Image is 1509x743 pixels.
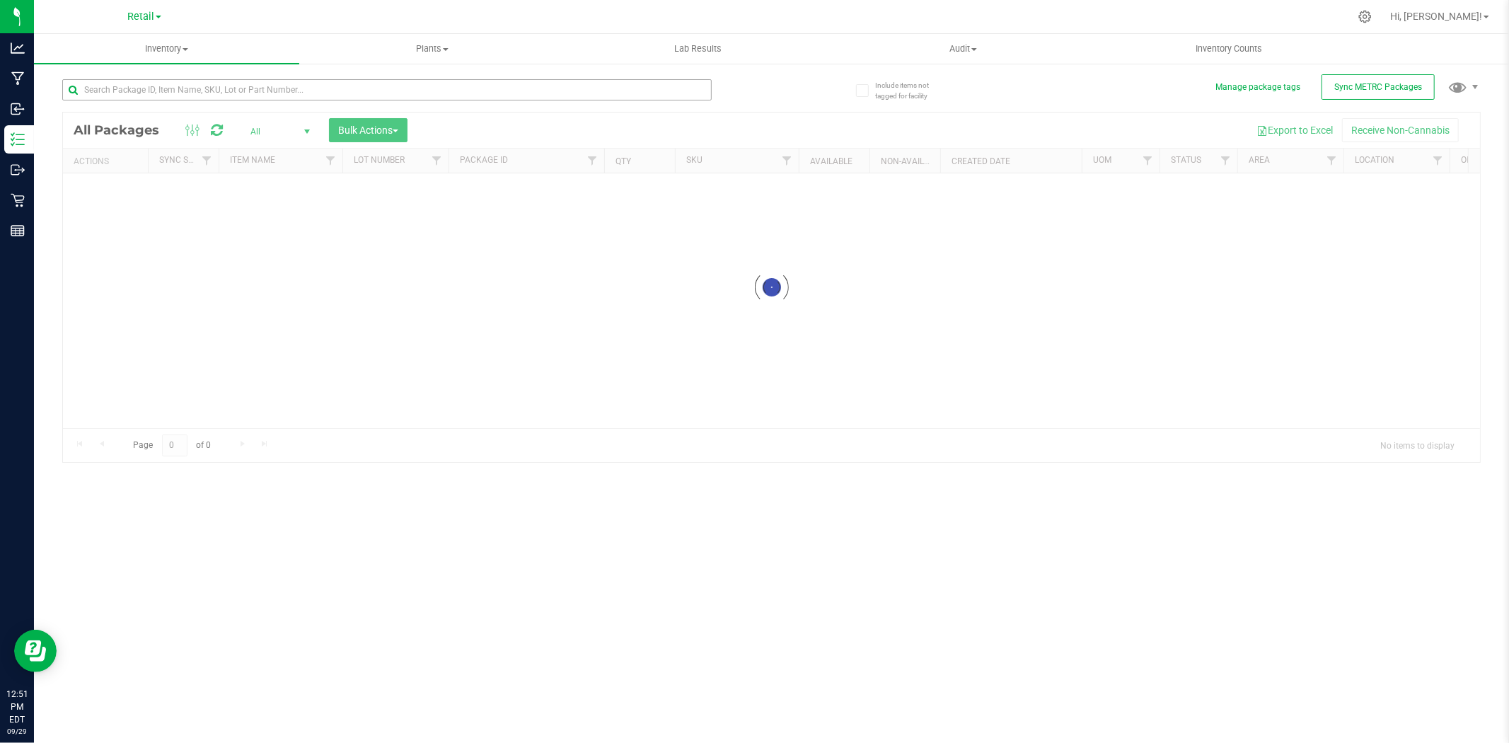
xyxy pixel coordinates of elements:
inline-svg: Analytics [11,41,25,55]
a: Inventory Counts [1096,34,1361,64]
span: Plants [300,42,564,55]
span: Hi, [PERSON_NAME]! [1390,11,1482,22]
inline-svg: Manufacturing [11,71,25,86]
inline-svg: Retail [11,193,25,207]
div: Manage settings [1356,10,1374,23]
p: 09/29 [6,726,28,737]
span: Lab Results [655,42,741,55]
inline-svg: Inbound [11,102,25,116]
a: Lab Results [565,34,831,64]
iframe: Resource center [14,630,57,672]
a: Inventory [34,34,299,64]
a: Plants [299,34,565,64]
inline-svg: Reports [11,224,25,238]
input: Search Package ID, Item Name, SKU, Lot or Part Number... [62,79,712,100]
p: 12:51 PM EDT [6,688,28,726]
span: Sync METRC Packages [1334,82,1422,92]
button: Sync METRC Packages [1322,74,1435,100]
a: Audit [831,34,1096,64]
button: Manage package tags [1215,81,1300,93]
inline-svg: Outbound [11,163,25,177]
span: Retail [127,11,154,23]
span: Inventory Counts [1176,42,1281,55]
inline-svg: Inventory [11,132,25,146]
span: Inventory [34,42,299,55]
span: Audit [831,42,1095,55]
span: Include items not tagged for facility [875,80,946,101]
